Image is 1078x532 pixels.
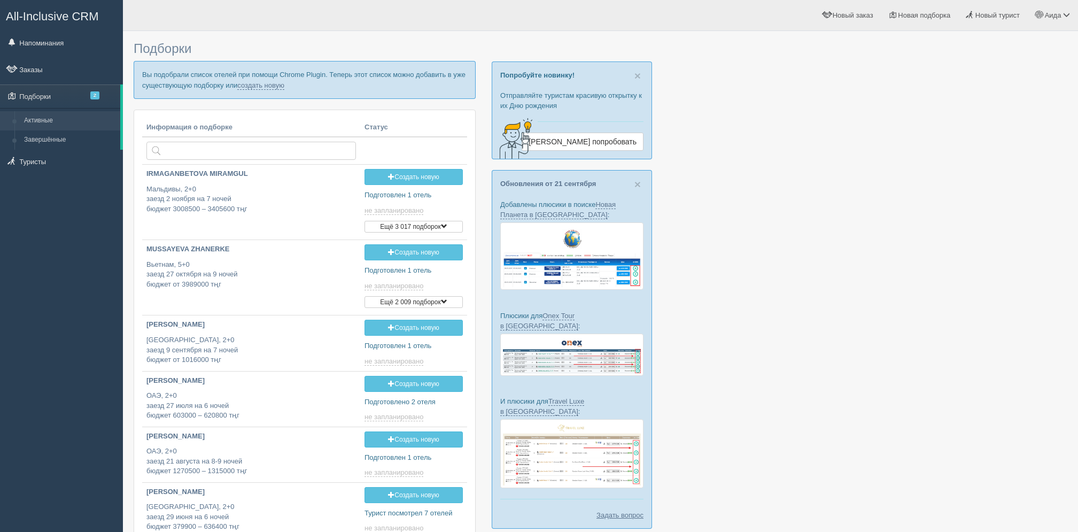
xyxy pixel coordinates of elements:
[146,184,356,214] p: Мальдивы, 2+0 заезд 2 ноября на 7 ночей бюджет 3008500 – 3405600 тңг
[142,427,360,481] a: [PERSON_NAME] ОАЭ, 2+0заезд 21 августа на 8-9 ночейбюджет 1270500 – 1315000 тңг
[1,1,122,30] a: All-Inclusive CRM
[146,142,356,160] input: Поиск по стране или туристу
[6,10,99,23] span: All-Inclusive CRM
[500,397,584,416] a: Travel Luxe в [GEOGRAPHIC_DATA]
[364,376,463,392] a: Создать новую
[364,468,423,477] span: не запланировано
[142,240,360,298] a: MUSSAYEVA ZHANERKE Вьетнам, 5+0заезд 27 октября на 9 ночейбюджет от 3989000 тңг
[522,133,643,151] a: [PERSON_NAME] попробовать
[364,487,463,503] a: Создать новую
[90,91,99,99] span: 2
[19,111,120,130] a: Активные
[142,315,360,369] a: [PERSON_NAME] [GEOGRAPHIC_DATA], 2+0заезд 9 сентября на 7 ночейбюджет от 1016000 тңг
[146,431,356,442] p: [PERSON_NAME]
[146,169,356,179] p: IRMAGANBETOVA MIRAMGUL
[364,244,463,260] a: Создать новую
[500,199,643,220] p: Добавлены плюсики в поиске :
[364,357,425,366] a: не запланировано
[364,431,463,448] a: Создать новую
[364,468,425,477] a: не запланировано
[833,11,873,19] span: Новый заказ
[237,81,284,90] a: создать новую
[146,335,356,365] p: [GEOGRAPHIC_DATA], 2+0 заезд 9 сентября на 7 ночей бюджет от 1016000 тңг
[596,510,643,520] a: Задать вопрос
[364,413,423,421] span: не запланировано
[500,180,596,188] a: Обновления от 21 сентября
[146,260,356,290] p: Вьетнам, 5+0 заезд 27 октября на 9 ночей бюджет от 3989000 тңг
[500,419,643,488] img: travel-luxe-%D0%BF%D0%BE%D0%B4%D0%B1%D0%BE%D1%80%D0%BA%D0%B0-%D1%81%D1%80%D0%BC-%D0%B4%D0%BB%D1%8...
[19,130,120,150] a: Завершённые
[364,296,463,308] button: Ещё 2 009 подборок
[500,311,643,331] p: Плюсики для :
[134,41,191,56] span: Подборки
[146,446,356,476] p: ОАЭ, 2+0 заезд 21 августа на 8-9 ночей бюджет 1270500 – 1315000 тңг
[492,117,535,160] img: creative-idea-2907357.png
[500,70,643,80] p: Попробуйте новинку!
[364,282,425,290] a: не запланировано
[364,508,463,519] p: Турист посмотрел 7 отелей
[146,487,356,497] p: [PERSON_NAME]
[500,396,643,417] p: И плюсики для :
[146,376,356,386] p: [PERSON_NAME]
[134,61,476,98] p: Вы подобрали список отелей при помощи Chrome Plugin. Теперь этот список можно добавить в уже суще...
[500,222,643,290] img: new-planet-%D0%BF%D1%96%D0%B4%D0%B1%D1%96%D1%80%D0%BA%D0%B0-%D1%81%D1%80%D0%BC-%D0%B4%D0%BB%D1%8F...
[364,453,463,463] p: Подготовлен 1 отель
[146,391,356,421] p: ОАЭ, 2+0 заезд 27 июля на 6 ночей бюджет 603000 – 620800 тңг
[898,11,950,19] span: Новая подборка
[364,413,425,421] a: не запланировано
[500,201,616,219] a: Новая Планета в [GEOGRAPHIC_DATA]
[364,266,463,276] p: Подготовлен 1 отель
[360,118,467,137] th: Статус
[146,320,356,330] p: [PERSON_NAME]
[500,90,643,111] p: Отправляйте туристам красивую открытку к их Дню рождения
[634,70,641,81] button: Close
[1045,11,1061,19] span: Аида
[364,357,423,366] span: не запланировано
[142,118,360,137] th: Информация о подборке
[146,244,356,255] p: MUSSAYEVA ZHANERKE
[364,397,463,407] p: Подготовлено 2 отеля
[634,70,641,82] span: ×
[364,320,463,336] a: Создать новую
[634,179,641,190] button: Close
[364,221,463,233] button: Ещё 3 017 подборок
[364,169,463,185] a: Создать новую
[364,341,463,351] p: Подготовлен 1 отель
[364,206,425,215] a: не запланировано
[142,372,360,426] a: [PERSON_NAME] ОАЭ, 2+0заезд 27 июля на 6 ночейбюджет 603000 – 620800 тңг
[975,11,1020,19] span: Новый турист
[364,206,423,215] span: не запланировано
[634,178,641,190] span: ×
[364,282,423,290] span: не запланировано
[146,502,356,532] p: [GEOGRAPHIC_DATA], 2+0 заезд 29 июня на 6 ночей бюджет 379900 – 636400 тңг
[142,165,360,223] a: IRMAGANBETOVA MIRAMGUL Мальдивы, 2+0заезд 2 ноября на 7 ночейбюджет 3008500 – 3405600 тңг
[500,312,578,330] a: Onex Tour в [GEOGRAPHIC_DATA]
[364,190,463,201] p: Подготовлен 1 отель
[500,334,643,376] img: onex-tour-proposal-crm-for-travel-agency.png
